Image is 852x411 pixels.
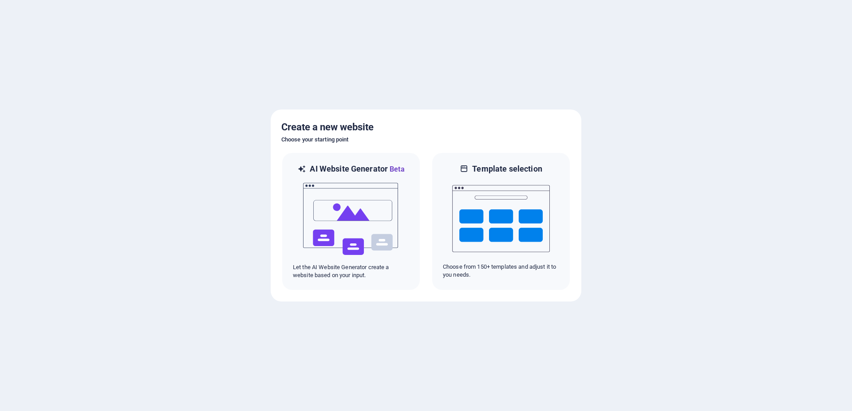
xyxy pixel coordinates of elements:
[431,152,571,291] div: Template selectionChoose from 150+ templates and adjust it to you needs.
[388,165,405,173] span: Beta
[281,152,421,291] div: AI Website GeneratorBetaaiLet the AI Website Generator create a website based on your input.
[310,164,404,175] h6: AI Website Generator
[443,263,559,279] p: Choose from 150+ templates and adjust it to you needs.
[293,263,409,279] p: Let the AI Website Generator create a website based on your input.
[472,164,542,174] h6: Template selection
[281,120,571,134] h5: Create a new website
[281,134,571,145] h6: Choose your starting point
[302,175,400,263] img: ai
